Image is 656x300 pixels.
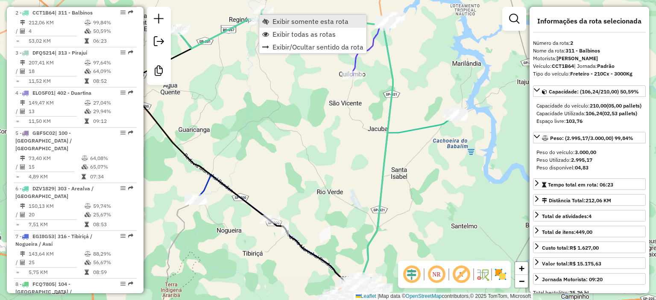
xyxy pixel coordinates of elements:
[128,186,133,191] em: Rota exportada
[515,262,528,275] a: Zoom in
[93,58,133,67] td: 97,64%
[93,202,133,210] td: 59,74%
[533,39,646,47] div: Número da rota:
[28,18,84,27] td: 212,06 KM
[20,29,25,34] i: Total de Atividades
[85,270,89,275] i: Tempo total em rota
[128,281,133,286] em: Rota exportada
[550,135,633,141] span: Peso: (2.995,17/3.000,00) 99,84%
[150,10,167,29] a: Nova sessão e pesquisa
[494,268,507,281] img: Exibir/Ocultar setores
[15,9,93,16] span: 2 -
[20,20,25,25] i: Distância Total
[533,70,646,78] div: Tipo do veículo:
[85,60,91,65] i: % de utilização do peso
[15,185,94,199] span: 6 -
[93,77,133,85] td: 08:52
[15,172,20,181] td: =
[93,250,133,258] td: 88,29%
[32,185,54,192] span: DZV1829
[356,293,376,299] a: Leaflet
[120,233,126,239] em: Opções
[93,37,133,45] td: 06:23
[54,90,91,96] span: | 402 - Duartina
[55,9,93,16] span: | 311 - Balbinos
[533,85,646,97] a: Capacidade: (106,24/210,00) 50,59%
[589,213,592,219] strong: 4
[533,226,646,237] a: Total de itens:449,00
[476,268,489,281] img: Fluxo de ruas
[536,110,642,117] div: Capacidade Utilizada:
[120,281,126,286] em: Opções
[55,50,87,56] span: | 313 - Pirajuí
[85,260,91,265] i: % de utilização da cubagem
[32,9,55,16] span: CCT1B64
[272,31,336,38] span: Exibir todas as rotas
[506,10,523,27] a: Exibir filtros
[586,110,602,117] strong: 106,24
[15,107,20,116] td: /
[15,67,20,76] td: /
[378,293,379,299] span: |
[28,268,84,277] td: 5,75 KM
[85,212,91,217] i: % de utilização da cubagem
[533,210,646,221] a: Total de atividades:4
[602,110,637,117] strong: (02,53 pallets)
[20,251,25,256] i: Distância Total
[542,197,611,204] div: Distância Total:
[536,117,642,125] div: Espaço livre:
[20,109,25,114] i: Total de Atividades
[93,67,133,76] td: 64,09%
[20,204,25,209] i: Distância Total
[533,55,646,62] div: Motorista:
[93,117,133,125] td: 09:12
[85,69,91,74] i: % de utilização da cubagem
[128,233,133,239] em: Rota exportada
[120,186,126,191] em: Opções
[569,289,590,296] strong: 25,26 hL
[85,100,91,105] i: % de utilização do peso
[85,204,91,209] i: % de utilização do peso
[120,50,126,55] em: Opções
[272,18,348,25] span: Exibir somente esta rota
[85,20,91,25] i: % de utilização do peso
[32,233,54,239] span: EGI8G53
[15,210,20,219] td: /
[28,99,84,107] td: 149,47 KM
[533,145,646,175] div: Peso: (2.995,17/3.000,00) 99,84%
[515,275,528,288] a: Zoom out
[20,100,25,105] i: Distância Total
[259,41,366,53] li: Exibir/Ocultar sentido da rota
[93,27,133,35] td: 50,59%
[28,258,84,267] td: 25
[259,15,366,28] li: Exibir somente esta rota
[606,102,641,109] strong: (05,00 pallets)
[354,293,533,300] div: Map data © contributors,© 2025 TomTom, Microsoft
[93,268,133,277] td: 08:59
[565,47,600,54] strong: 311 - Balbinos
[90,172,133,181] td: 07:34
[32,90,54,96] span: ELO5F01
[120,90,126,95] em: Opções
[93,258,133,267] td: 56,67%
[15,50,87,56] span: 3 -
[32,50,55,56] span: DFQ5214
[575,164,589,171] strong: 04,83
[85,251,91,256] i: % de utilização do peso
[533,47,646,55] div: Nome da rota:
[28,58,84,67] td: 207,41 KM
[542,228,592,236] div: Total de itens:
[15,233,92,247] span: | 316 - Tibiriçá / Nogueira / Avaí
[533,257,646,269] a: Valor total:R$ 15.175,63
[93,220,133,229] td: 08:53
[536,164,642,172] div: Peso disponível:
[549,88,639,95] span: Capacidade: (106,24/210,00) 50,59%
[150,33,167,52] a: Exportar sessão
[533,194,646,206] a: Distância Total:212,06 KM
[128,130,133,135] em: Rota exportada
[20,60,25,65] i: Distância Total
[85,79,89,84] i: Tempo total em rota
[20,69,25,74] i: Total de Atividades
[32,281,55,287] span: FCQ7805
[548,181,613,188] span: Tempo total em rota: 06:23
